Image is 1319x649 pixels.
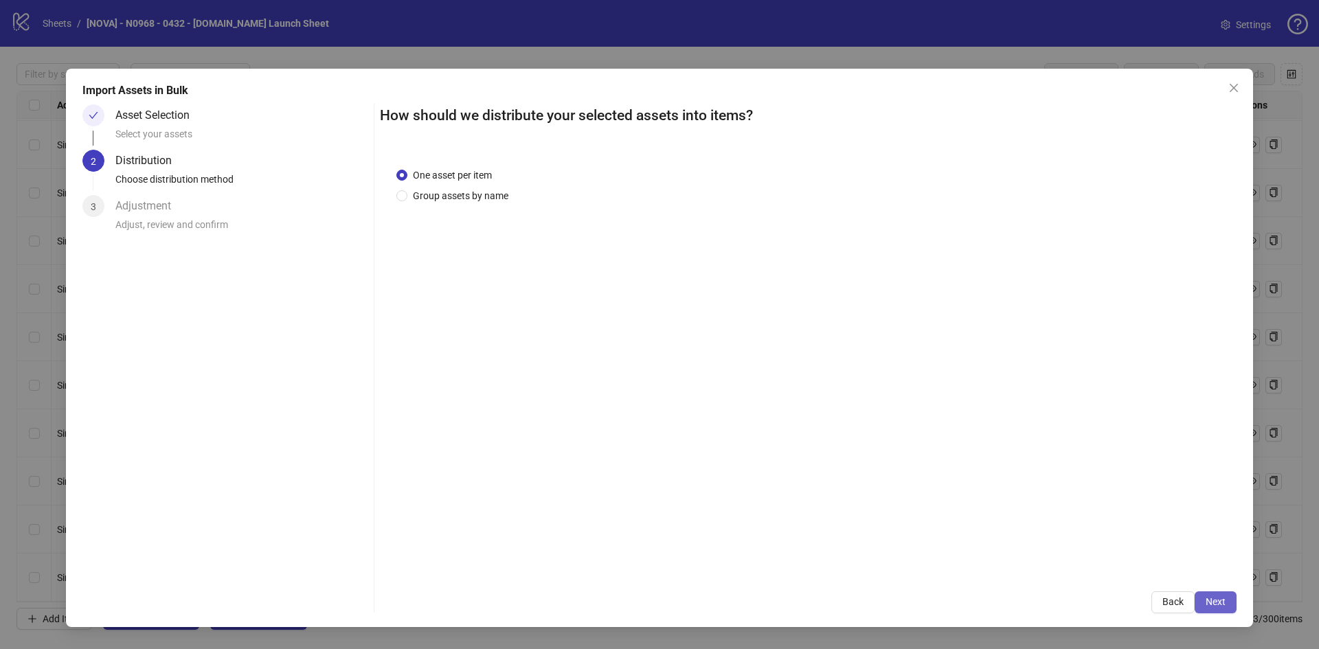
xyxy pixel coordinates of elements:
[89,111,98,120] span: check
[1151,591,1195,613] button: Back
[91,201,96,212] span: 3
[115,104,201,126] div: Asset Selection
[1195,591,1237,613] button: Next
[115,195,182,217] div: Adjustment
[91,156,96,167] span: 2
[82,82,1237,99] div: Import Assets in Bulk
[1162,596,1184,607] span: Back
[1228,82,1239,93] span: close
[115,217,368,240] div: Adjust, review and confirm
[1223,77,1245,99] button: Close
[407,168,497,183] span: One asset per item
[115,150,183,172] div: Distribution
[380,104,1237,127] h2: How should we distribute your selected assets into items?
[407,188,514,203] span: Group assets by name
[1206,596,1226,607] span: Next
[115,126,368,150] div: Select your assets
[115,172,368,195] div: Choose distribution method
